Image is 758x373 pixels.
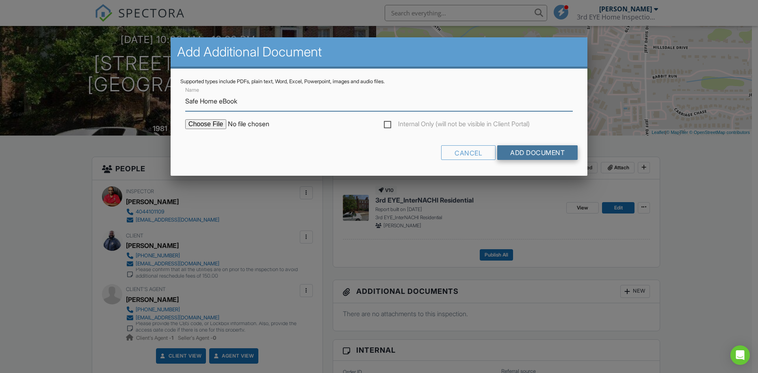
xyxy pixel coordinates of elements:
input: Add Document [497,145,578,160]
div: Cancel [441,145,496,160]
div: Open Intercom Messenger [730,345,750,365]
div: Supported types include PDFs, plain text, Word, Excel, Powerpoint, images and audio files. [180,78,578,85]
h2: Add Additional Document [177,44,581,60]
label: Name [185,86,199,94]
label: Internal Only (will not be visible in Client Portal) [384,120,530,130]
